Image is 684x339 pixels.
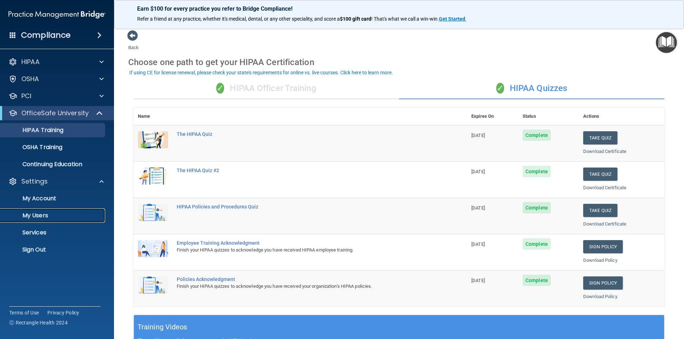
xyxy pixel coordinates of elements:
h5: Training Videos [138,321,187,333]
span: Ⓒ Rectangle Health 2024 [9,319,68,326]
img: PMB logo [9,7,105,22]
button: If using CE for license renewal, please check your state's requirements for online vs. live cours... [128,69,394,76]
p: HIPAA [21,58,40,66]
span: Complete [523,166,551,177]
a: Sign Policy [583,276,623,290]
span: ! That's what we call a win-win. [371,16,439,22]
p: My Users [5,212,102,219]
span: [DATE] [471,278,485,283]
a: Sign Policy [583,240,623,253]
button: Take Quiz [583,131,617,144]
strong: $100 gift card [340,16,371,22]
div: Policies Acknowledgment [177,276,431,282]
a: Settings [9,177,104,186]
span: [DATE] [471,205,485,211]
a: Download Policy [583,258,617,263]
span: ✓ [216,83,224,94]
a: Get Started [439,16,466,22]
th: Actions [579,108,664,125]
span: Complete [523,129,551,141]
div: HIPAA Policies and Procedures Quiz [177,204,431,210]
p: HIPAA Training [5,127,63,134]
div: HIPAA Quizzes [399,78,664,99]
a: Download Certificate [583,185,626,190]
span: ✓ [496,83,504,94]
button: Open Resource Center [656,32,677,53]
button: Take Quiz [583,204,617,217]
span: Complete [523,238,551,250]
div: Finish your HIPAA quizzes to acknowledge you have received HIPAA employee training. [177,246,431,254]
a: HIPAA [9,58,104,66]
p: Settings [21,177,48,186]
a: OSHA [9,75,104,83]
strong: Get Started [439,16,465,22]
p: Services [5,229,102,236]
p: OSHA Training [5,144,62,151]
a: Privacy Policy [47,309,79,316]
p: My Account [5,195,102,202]
span: [DATE] [471,242,485,247]
span: [DATE] [471,169,485,174]
a: OfficeSafe University [9,109,103,117]
span: Complete [523,275,551,286]
span: Refer a friend at any practice, whether it's medical, dental, or any other speciality, and score a [137,16,340,22]
div: If using CE for license renewal, please check your state's requirements for online vs. live cours... [129,70,393,75]
a: PCI [9,92,104,100]
a: Back [128,36,139,50]
div: The HIPAA Quiz #2 [177,168,431,173]
p: PCI [21,92,31,100]
p: OSHA [21,75,39,83]
div: Choose one path to get your HIPAA Certification [128,52,670,73]
p: OfficeSafe University [21,109,89,117]
a: Download Certificate [583,221,626,227]
button: Take Quiz [583,168,617,181]
th: Status [518,108,579,125]
th: Expires On [467,108,518,125]
div: Employee Training Acknowledgment [177,240,431,246]
p: Sign Out [5,246,102,253]
th: Name [134,108,172,125]
p: Earn $100 for every practice you refer to Bridge Compliance! [137,5,661,12]
div: The HIPAA Quiz [177,131,431,137]
a: Download Policy [583,294,617,299]
span: [DATE] [471,133,485,138]
div: Finish your HIPAA quizzes to acknowledge you have received your organization’s HIPAA policies. [177,282,431,291]
span: Complete [523,202,551,213]
h4: Compliance [21,30,71,40]
a: Download Certificate [583,149,626,154]
a: Terms of Use [9,309,39,316]
div: HIPAA Officer Training [134,78,399,99]
p: Continuing Education [5,161,102,168]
